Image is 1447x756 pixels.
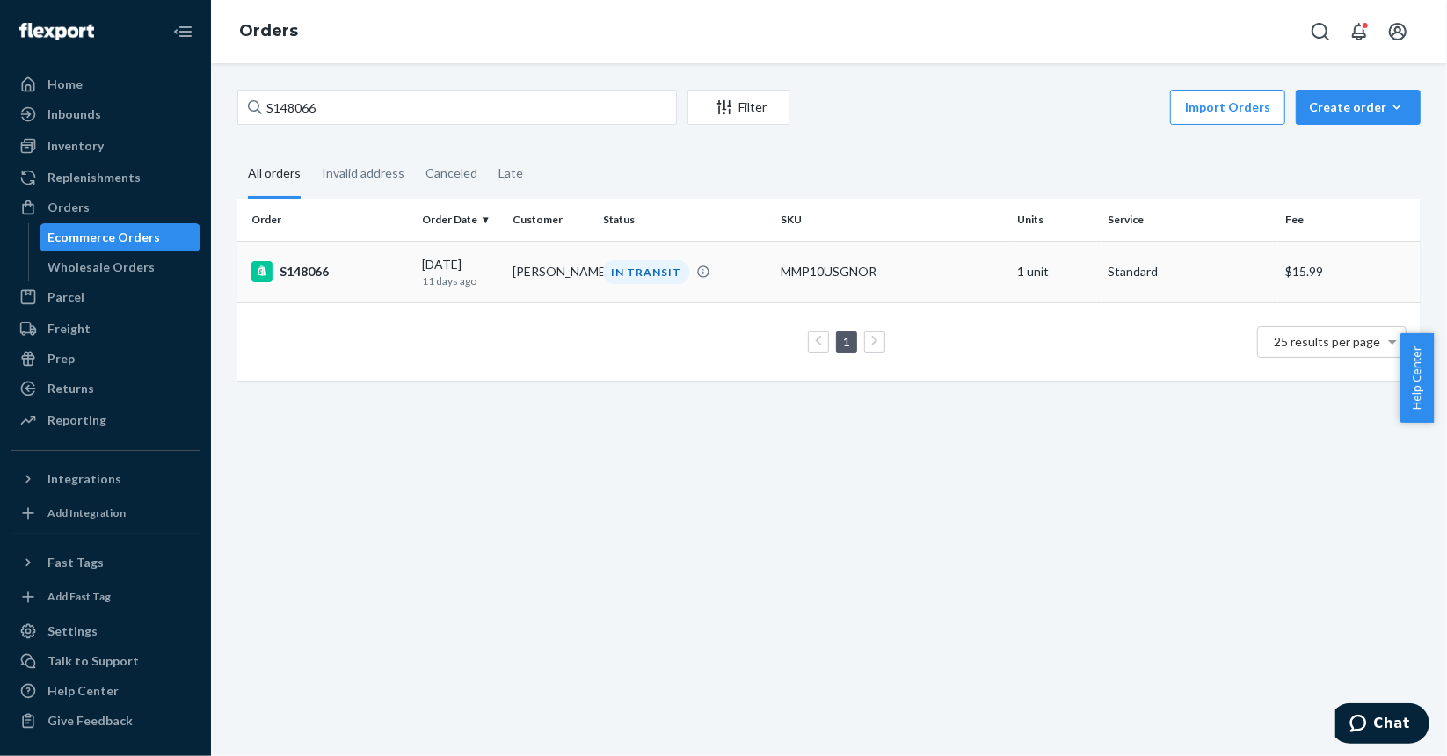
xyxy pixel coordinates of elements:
div: Filter [688,98,789,116]
button: Create order [1296,90,1421,125]
div: Settings [47,622,98,640]
div: Wholesale Orders [48,258,156,276]
div: MMP10USGNOR [781,263,1003,280]
button: Open Search Box [1303,14,1338,49]
div: Inventory [47,137,104,155]
a: Returns [11,374,200,403]
th: Units [1010,199,1101,241]
button: Open notifications [1342,14,1377,49]
img: Flexport logo [19,23,94,40]
iframe: Opens a widget where you can chat to one of our agents [1335,703,1429,747]
th: Fee [1278,199,1421,241]
div: Invalid address [322,150,404,196]
a: Page 1 is your current page [840,334,854,349]
th: SKU [774,199,1010,241]
div: Freight [47,320,91,338]
a: Reporting [11,406,200,434]
th: Order Date [415,199,505,241]
div: Help Center [47,682,119,700]
button: Help Center [1400,333,1434,423]
div: Create order [1309,98,1407,116]
div: All orders [248,150,301,199]
div: Inbounds [47,105,101,123]
ol: breadcrumbs [225,6,312,57]
a: Settings [11,617,200,645]
a: Prep [11,345,200,373]
div: Orders [47,199,90,216]
div: Reporting [47,411,106,429]
a: Help Center [11,677,200,705]
th: Status [596,199,774,241]
a: Freight [11,315,200,343]
button: Close Navigation [165,14,200,49]
div: Returns [47,380,94,397]
div: Home [47,76,83,93]
a: Parcel [11,283,200,311]
a: Home [11,70,200,98]
div: Late [498,150,523,196]
div: S148066 [251,261,408,282]
a: Wholesale Orders [40,253,201,281]
td: [PERSON_NAME] [505,241,596,302]
button: Integrations [11,465,200,493]
div: Prep [47,350,75,367]
a: Add Fast Tag [11,584,200,610]
button: Talk to Support [11,647,200,675]
button: Import Orders [1170,90,1285,125]
div: Add Fast Tag [47,589,111,604]
div: IN TRANSIT [603,260,689,284]
div: Give Feedback [47,712,133,730]
div: Fast Tags [47,554,104,571]
a: Orders [239,21,298,40]
td: $15.99 [1278,241,1421,302]
div: Customer [513,212,589,227]
div: Canceled [425,150,477,196]
div: Talk to Support [47,652,139,670]
button: Open account menu [1380,14,1415,49]
button: Give Feedback [11,707,200,735]
a: Add Integration [11,500,200,527]
input: Search orders [237,90,677,125]
div: Ecommerce Orders [48,229,161,246]
p: 11 days ago [422,273,498,288]
div: Replenishments [47,169,141,186]
a: Replenishments [11,164,200,192]
div: [DATE] [422,256,498,288]
td: 1 unit [1010,241,1101,302]
th: Order [237,199,415,241]
a: Orders [11,193,200,222]
div: Integrations [47,470,121,488]
a: Inventory [11,132,200,160]
button: Fast Tags [11,549,200,577]
th: Service [1102,199,1279,241]
span: 25 results per page [1275,334,1381,349]
a: Ecommerce Orders [40,223,201,251]
p: Standard [1109,263,1272,280]
div: Parcel [47,288,84,306]
button: Filter [687,90,789,125]
a: Inbounds [11,100,200,128]
div: Add Integration [47,505,126,520]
